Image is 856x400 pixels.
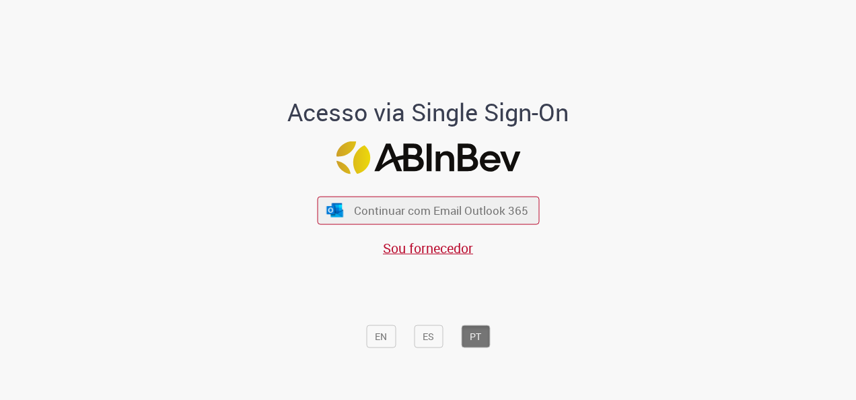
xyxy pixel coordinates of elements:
[326,203,345,217] img: ícone Azure/Microsoft 360
[336,141,520,174] img: Logo ABInBev
[354,203,528,218] span: Continuar com Email Outlook 365
[383,238,473,257] a: Sou fornecedor
[414,325,443,347] button: ES
[366,325,396,347] button: EN
[317,197,539,224] button: ícone Azure/Microsoft 360 Continuar com Email Outlook 365
[461,325,490,347] button: PT
[242,98,615,125] h1: Acesso via Single Sign-On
